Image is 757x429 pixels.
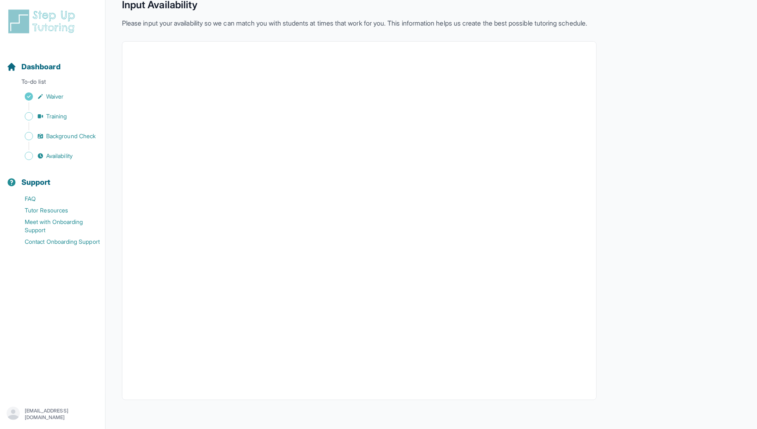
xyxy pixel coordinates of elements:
[7,61,61,73] a: Dashboard
[3,48,102,76] button: Dashboard
[21,61,61,73] span: Dashboard
[122,18,597,28] p: Please input your availability so we can match you with students at times that work for you. This...
[7,236,105,247] a: Contact Onboarding Support
[7,216,105,236] a: Meet with Onboarding Support
[46,112,67,120] span: Training
[21,177,51,188] span: Support
[7,150,105,162] a: Availability
[3,78,102,89] p: To-do list
[7,193,105,205] a: FAQ
[3,163,102,191] button: Support
[7,111,105,122] a: Training
[46,152,73,160] span: Availability
[7,205,105,216] a: Tutor Resources
[7,407,98,422] button: [EMAIL_ADDRESS][DOMAIN_NAME]
[132,52,586,390] iframe: Availability
[25,408,98,421] p: [EMAIL_ADDRESS][DOMAIN_NAME]
[7,91,105,102] a: Waiver
[46,92,63,101] span: Waiver
[7,8,80,35] img: logo
[7,130,105,142] a: Background Check
[46,132,96,140] span: Background Check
